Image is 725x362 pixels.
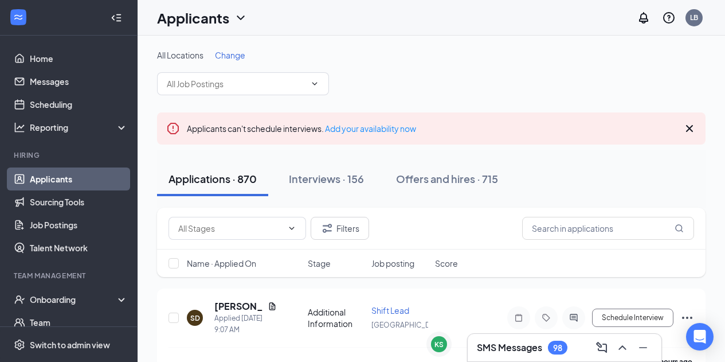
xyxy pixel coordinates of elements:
span: Applicants can't schedule interviews. [187,123,416,134]
span: All Locations [157,50,203,60]
span: Score [435,258,458,269]
svg: Filter [320,221,334,235]
div: LB [690,13,698,22]
span: Stage [308,258,331,269]
div: SD [190,313,200,323]
div: Offers and hires · 715 [396,172,498,186]
svg: QuestionInfo [662,11,676,25]
input: All Job Postings [167,77,305,90]
div: 98 [553,343,562,353]
a: Home [30,47,128,70]
a: Job Postings [30,213,128,236]
svg: Note [512,313,526,322]
svg: UserCheck [14,294,25,305]
span: Change [215,50,245,60]
svg: Error [166,122,180,135]
div: KS [434,340,444,349]
div: Onboarding [30,294,118,305]
div: Applications · 870 [168,172,257,186]
button: Schedule Interview [592,309,673,327]
svg: Cross [683,122,696,135]
a: Team [30,311,128,334]
div: Interviews · 156 [289,172,364,186]
h5: [PERSON_NAME] [214,300,263,313]
svg: Tag [539,313,553,322]
input: Search in applications [522,217,694,240]
div: Additional Information [308,306,365,329]
svg: Notifications [637,11,650,25]
div: Team Management [14,271,126,281]
span: [GEOGRAPHIC_DATA] [371,321,444,329]
input: All Stages [178,222,283,235]
div: Applied [DATE] 9:07 AM [214,313,277,336]
svg: ChevronDown [310,79,319,88]
div: Open Intercom Messenger [686,323,714,351]
svg: Analysis [14,122,25,133]
span: Name · Applied On [187,258,256,269]
a: Talent Network [30,236,128,259]
svg: MagnifyingGlass [675,224,684,233]
h1: Applicants [157,8,229,28]
svg: ChevronDown [287,224,296,233]
a: Sourcing Tools [30,190,128,213]
div: Switch to admin view [30,339,110,351]
svg: WorkstreamLogo [13,11,24,23]
a: Messages [30,70,128,93]
h3: SMS Messages [477,341,542,354]
svg: ChevronUp [616,341,629,355]
span: Job posting [371,258,414,269]
div: Hiring [14,150,126,160]
a: Scheduling [30,93,128,116]
svg: Document [268,302,277,311]
button: ComposeMessage [593,338,611,357]
svg: ChevronDown [234,11,248,25]
button: ChevronUp [613,338,632,357]
button: Minimize [634,338,652,357]
svg: Collapse [111,12,122,24]
svg: Settings [14,339,25,351]
span: Shift Lead [371,305,409,316]
div: Reporting [30,122,128,133]
svg: ComposeMessage [595,341,609,355]
svg: Ellipses [680,311,694,325]
a: Add your availability now [325,123,416,134]
a: Applicants [30,168,128,190]
svg: ActiveChat [567,313,581,322]
button: Filter Filters [311,217,369,240]
svg: Minimize [636,341,650,355]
